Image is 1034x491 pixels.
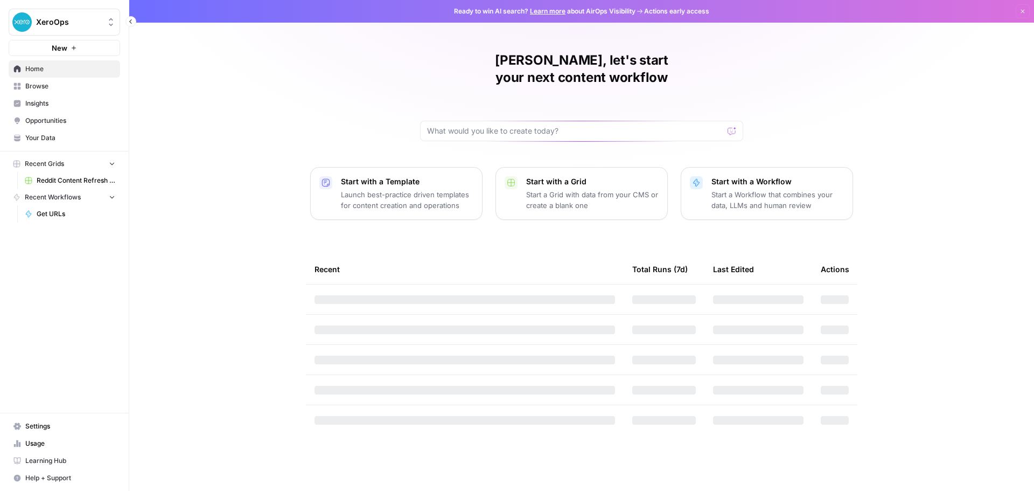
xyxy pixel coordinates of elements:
[9,435,120,452] a: Usage
[25,421,115,431] span: Settings
[36,17,101,27] span: XeroOps
[711,176,844,187] p: Start with a Workflow
[711,189,844,211] p: Start a Workflow that combines your data, LLMs and human review
[25,81,115,91] span: Browse
[341,189,473,211] p: Launch best-practice driven templates for content creation and operations
[9,112,120,129] a: Opportunities
[526,176,659,187] p: Start with a Grid
[526,189,659,211] p: Start a Grid with data from your CMS or create a blank one
[25,133,115,143] span: Your Data
[530,7,565,15] a: Learn more
[821,254,849,284] div: Actions
[632,254,688,284] div: Total Runs (7d)
[9,40,120,56] button: New
[25,192,81,202] span: Recent Workflows
[25,116,115,126] span: Opportunities
[9,189,120,205] button: Recent Workflows
[9,418,120,435] a: Settings
[9,156,120,172] button: Recent Grids
[9,60,120,78] a: Home
[25,439,115,448] span: Usage
[25,64,115,74] span: Home
[25,159,64,169] span: Recent Grids
[315,254,615,284] div: Recent
[25,456,115,466] span: Learning Hub
[454,6,635,16] span: Ready to win AI search? about AirOps Visibility
[25,99,115,108] span: Insights
[713,254,754,284] div: Last Edited
[9,9,120,36] button: Workspace: XeroOps
[681,167,853,220] button: Start with a WorkflowStart a Workflow that combines your data, LLMs and human review
[37,176,115,185] span: Reddit Content Refresh - Single URL
[310,167,483,220] button: Start with a TemplateLaunch best-practice driven templates for content creation and operations
[9,452,120,469] a: Learning Hub
[20,172,120,189] a: Reddit Content Refresh - Single URL
[52,43,67,53] span: New
[20,205,120,223] a: Get URLs
[37,209,115,219] span: Get URLs
[25,473,115,483] span: Help + Support
[427,126,723,136] input: What would you like to create today?
[420,52,743,86] h1: [PERSON_NAME], let's start your next content workflow
[9,95,120,112] a: Insights
[9,129,120,147] a: Your Data
[9,469,120,487] button: Help + Support
[644,6,709,16] span: Actions early access
[9,78,120,95] a: Browse
[12,12,32,32] img: XeroOps Logo
[341,176,473,187] p: Start with a Template
[495,167,668,220] button: Start with a GridStart a Grid with data from your CMS or create a blank one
